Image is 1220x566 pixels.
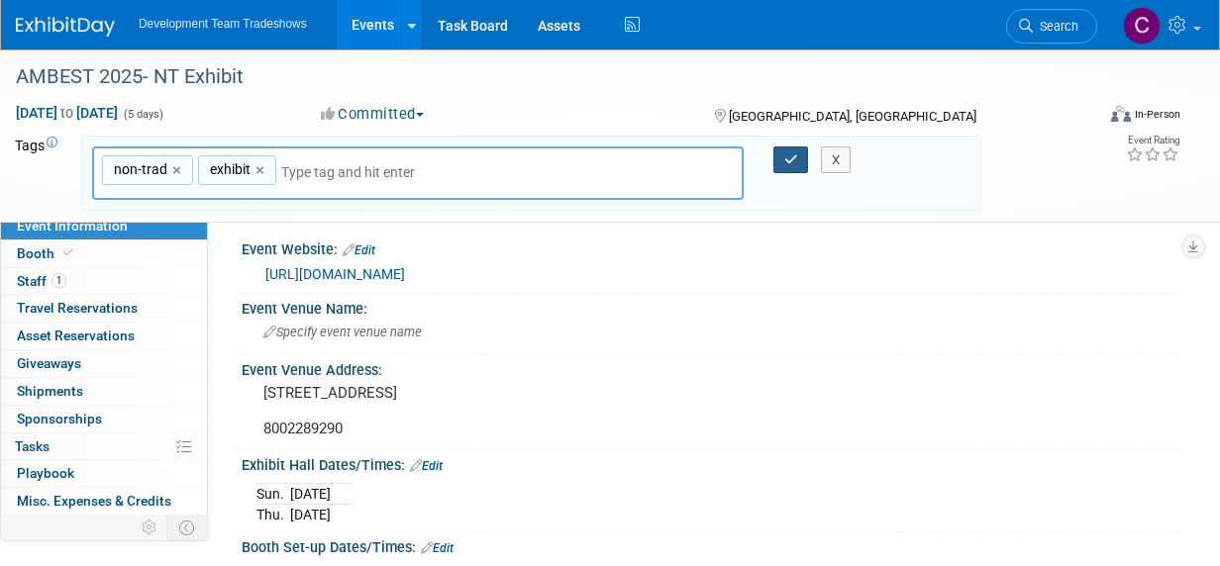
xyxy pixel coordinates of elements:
img: ExhibitDay [16,17,115,37]
span: Misc. Expenses & Credits [17,493,171,509]
div: Event Venue Name: [242,294,1180,319]
span: non-trad [110,159,167,179]
a: Giveaways [1,350,207,377]
a: × [172,159,185,182]
span: to [57,105,76,121]
a: Edit [410,459,443,473]
span: 1 [51,273,66,288]
div: Event Website: [242,235,1180,260]
span: Staff [17,273,66,289]
td: Sun. [256,484,290,505]
span: Sponsorships [17,411,102,426]
span: Development Team Tradeshows [139,17,307,31]
div: Event Rating [1126,136,1179,145]
a: × [255,159,268,182]
a: Sponsorships [1,406,207,432]
i: Booth reservation complete [63,247,73,258]
span: exhibit [206,159,251,179]
td: Tags [15,136,63,212]
a: Shipments [1,378,207,405]
a: Asset Reservations [1,323,207,349]
div: In-Person [1134,107,1180,122]
img: Format-Inperson.png [1111,106,1131,122]
a: Misc. Expenses & Credits [1,488,207,515]
td: [DATE] [290,505,331,525]
td: [DATE] [290,484,331,505]
a: Tasks [1,433,207,460]
a: Booth [1,240,207,267]
a: Playbook [1,460,207,487]
span: (5 days) [122,108,163,121]
a: Staff1 [1,268,207,295]
pre: [STREET_ADDRESS] 8002289290 [263,384,611,437]
a: Travel Reservations [1,295,207,322]
td: Thu. [256,505,290,525]
span: [GEOGRAPHIC_DATA], [GEOGRAPHIC_DATA] [729,109,976,124]
a: Search [1006,9,1097,44]
div: Event Format [1011,103,1180,133]
input: Type tag and hit enter [281,162,559,182]
span: Tasks [15,438,50,454]
a: Edit [421,541,454,555]
div: Exhibit Hall Dates/Times: [242,450,1180,476]
span: Giveaways [17,355,81,371]
span: Shipments [17,383,83,399]
a: [URL][DOMAIN_NAME] [265,266,405,282]
span: Specify event venue name [263,325,422,339]
a: Edit [343,243,375,257]
span: Search [1033,19,1078,34]
div: Event Venue Address: [242,355,1180,380]
td: Toggle Event Tabs [167,515,208,540]
div: AMBEST 2025- NT Exhibit [9,59,1080,95]
span: Playbook [17,465,74,481]
div: Booth Set-up Dates/Times: [242,532,1180,558]
td: Personalize Event Tab Strip [133,515,167,540]
a: Event Information [1,213,207,239]
img: Courtney Perkins [1123,7,1161,45]
span: Travel Reservations [17,300,138,316]
span: [DATE] [DATE] [15,104,119,122]
button: Committed [314,104,432,125]
span: Booth [17,245,77,261]
span: Event Information [17,218,128,234]
button: X [821,146,852,174]
span: Asset Reservations [17,328,135,343]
